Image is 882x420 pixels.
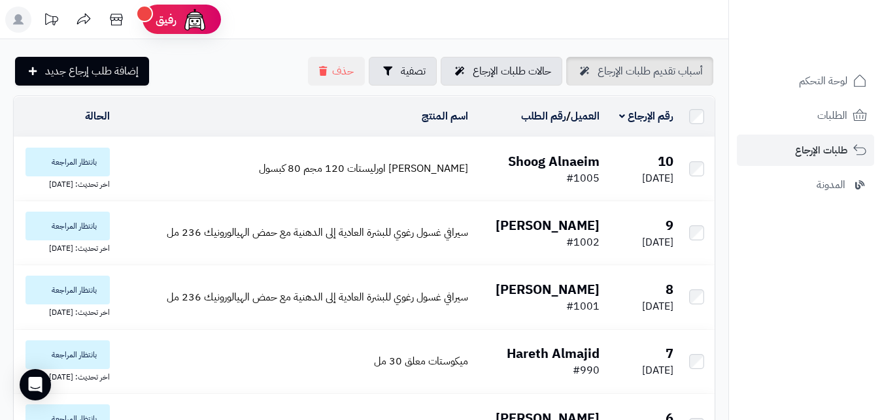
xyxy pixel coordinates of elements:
[799,72,847,90] span: لوحة التحكم
[332,63,354,79] span: حذف
[441,57,562,86] a: حالات طلبات الإرجاع
[167,289,468,305] a: سيرافي غسول رغوي للبشرة العادية إلى الدهنية مع حمض الهيالورونيك 236 مل
[737,169,874,201] a: المدونة
[642,363,673,378] span: [DATE]
[35,7,67,36] a: تحديثات المنصة
[566,170,600,186] span: #1005
[496,280,600,299] b: [PERSON_NAME]
[20,369,51,400] div: Open Intercom Messenger
[666,344,673,363] b: 7
[19,304,110,318] div: اخر تحديث: [DATE]
[817,106,847,125] span: الطلبات
[571,108,600,124] a: العميل
[737,65,874,97] a: لوحة التحكم
[473,63,551,79] span: حالات طلبات الإرجاع
[259,161,468,176] a: [PERSON_NAME] اورليستات 120 مجم 80 كبسول
[401,63,426,79] span: تصفية
[369,57,437,86] button: تصفية
[642,234,673,250] span: [DATE]
[566,234,600,250] span: #1002
[642,299,673,314] span: [DATE]
[19,369,110,383] div: اخر تحديث: [DATE]
[25,148,110,176] span: بانتظار المراجعة
[507,344,600,363] b: Hareth Almajid
[45,63,139,79] span: إضافة طلب إرجاع جديد
[85,108,110,124] a: الحالة
[817,176,845,194] span: المدونة
[666,216,673,235] b: 9
[566,299,600,314] span: #1001
[795,141,847,159] span: طلبات الإرجاع
[573,363,600,378] span: #990
[508,152,600,171] b: Shoog Alnaeim
[19,240,110,254] div: اخر تحديث: [DATE]
[156,12,177,27] span: رفيق
[19,176,110,190] div: اخر تحديث: [DATE]
[566,57,713,86] a: أسباب تقديم طلبات الإرجاع
[521,108,566,124] a: رقم الطلب
[658,152,673,171] b: 10
[25,212,110,240] span: بانتظار المراجعة
[422,108,468,124] a: اسم المنتج
[642,170,673,186] span: [DATE]
[473,97,605,137] td: /
[15,57,149,86] a: إضافة طلب إرجاع جديد
[167,225,468,240] a: سيرافي غسول رغوي للبشرة العادية إلى الدهنية مع حمض الهيالورونيك 236 مل
[737,100,874,131] a: الطلبات
[25,340,110,369] span: بانتظار المراجعة
[496,216,600,235] b: [PERSON_NAME]
[619,108,673,124] a: رقم الإرجاع
[25,276,110,304] span: بانتظار المراجعة
[598,63,703,79] span: أسباب تقديم طلبات الإرجاع
[737,135,874,166] a: طلبات الإرجاع
[374,353,468,369] a: ميكوستات معلق 30 مل
[182,7,208,33] img: ai-face.png
[308,57,365,86] button: حذف
[666,280,673,299] b: 8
